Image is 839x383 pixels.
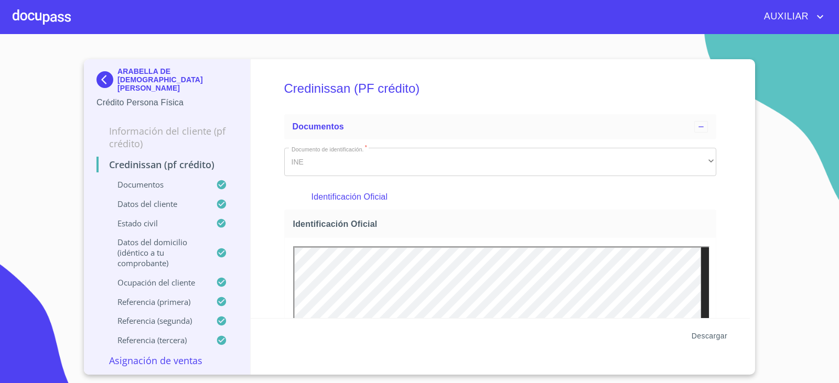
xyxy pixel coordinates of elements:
span: Descargar [692,330,727,343]
div: ARABELLA DE [DEMOGRAPHIC_DATA][PERSON_NAME] [96,67,238,96]
p: Documentos [96,179,216,190]
p: Datos del domicilio (idéntico a tu comprobante) [96,237,216,268]
p: Datos del cliente [96,199,216,209]
p: Ocupación del Cliente [96,277,216,288]
button: account of current user [756,8,826,25]
p: Crédito Persona Física [96,96,238,109]
p: Referencia (segunda) [96,315,216,326]
span: AUXILIAR [756,8,814,25]
p: Asignación de Ventas [96,354,238,367]
p: Credinissan (PF crédito) [96,158,238,171]
button: Descargar [687,326,732,346]
div: Documentos [284,114,717,139]
p: Referencia (primera) [96,297,216,307]
p: Información del cliente (PF crédito) [96,125,238,150]
div: INE [284,148,717,176]
span: Identificación Oficial [293,218,712,229]
p: ARABELLA DE [DEMOGRAPHIC_DATA][PERSON_NAME] [117,67,238,92]
h5: Credinissan (PF crédito) [284,67,717,110]
p: Estado civil [96,218,216,228]
p: Referencia (tercera) [96,335,216,345]
img: Docupass spot blue [96,71,117,88]
p: Identificación Oficial [311,191,689,203]
span: Documentos [293,122,344,131]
